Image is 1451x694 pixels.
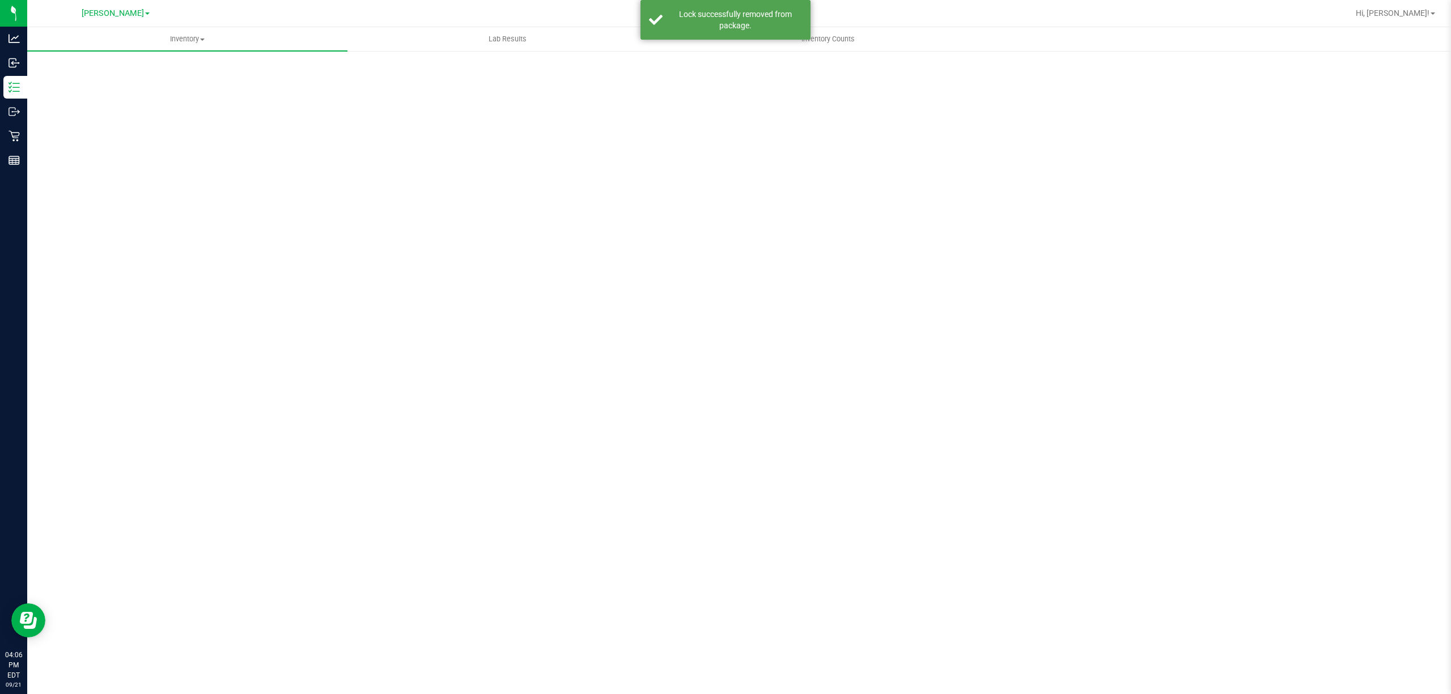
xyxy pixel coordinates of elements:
inline-svg: Analytics [9,33,20,44]
iframe: Resource center [11,603,45,637]
span: Lab Results [473,34,542,44]
span: [PERSON_NAME] [82,8,144,18]
p: 04:06 PM EDT [5,650,22,680]
div: Lock successfully removed from package. [669,8,802,31]
span: Hi, [PERSON_NAME]! [1356,8,1429,18]
inline-svg: Inbound [9,57,20,69]
span: Inventory Counts [786,34,870,44]
inline-svg: Retail [9,130,20,142]
p: 09/21 [5,680,22,689]
a: Inventory [27,27,347,51]
inline-svg: Outbound [9,106,20,117]
span: Inventory [27,34,347,44]
inline-svg: Reports [9,155,20,166]
a: Inventory Counts [668,27,988,51]
a: Lab Results [347,27,668,51]
inline-svg: Inventory [9,82,20,93]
